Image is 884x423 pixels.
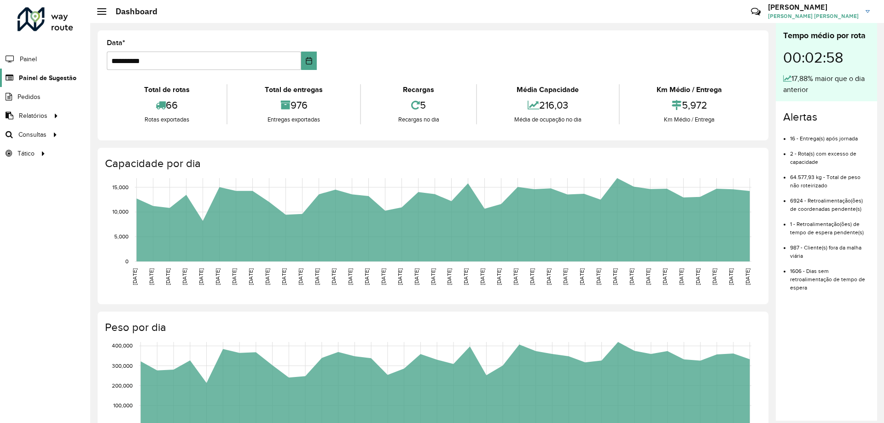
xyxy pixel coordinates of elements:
text: [DATE] [297,268,303,285]
text: [DATE] [198,268,204,285]
text: [DATE] [364,268,370,285]
text: [DATE] [181,268,187,285]
text: [DATE] [264,268,270,285]
span: Tático [17,149,35,158]
div: Média de ocupação no dia [479,115,616,124]
text: [DATE] [231,268,237,285]
text: [DATE] [430,268,436,285]
text: [DATE] [645,268,651,285]
div: Total de rotas [109,84,224,95]
text: [DATE] [413,268,419,285]
h3: [PERSON_NAME] [768,3,859,12]
text: [DATE] [463,268,469,285]
text: 15,000 [112,184,128,190]
text: [DATE] [595,268,601,285]
label: Data [107,37,125,48]
text: [DATE] [479,268,485,285]
text: [DATE] [165,268,171,285]
span: Pedidos [17,92,41,102]
div: 00:02:58 [783,42,870,73]
div: 5 [363,95,474,115]
text: [DATE] [281,268,287,285]
text: [DATE] [446,268,452,285]
h4: Alertas [783,110,870,124]
text: 0 [125,258,128,264]
div: Recargas [363,84,474,95]
text: 5,000 [114,233,128,239]
div: Total de entregas [230,84,357,95]
span: Relatórios [19,111,47,121]
text: [DATE] [744,268,750,285]
div: Tempo médio por rota [783,29,870,42]
text: [DATE] [132,268,138,285]
div: Recargas no dia [363,115,474,124]
text: [DATE] [711,268,717,285]
text: [DATE] [314,268,320,285]
div: Entregas exportadas [230,115,357,124]
span: [PERSON_NAME] [PERSON_NAME] [768,12,859,20]
text: [DATE] [215,268,221,285]
text: [DATE] [628,268,634,285]
div: Rotas exportadas [109,115,224,124]
text: 200,000 [112,382,133,388]
div: Km Médio / Entrega [622,84,757,95]
text: [DATE] [579,268,585,285]
span: Painel de Sugestão [19,73,76,83]
div: 976 [230,95,357,115]
div: 66 [109,95,224,115]
h2: Dashboard [106,6,157,17]
h4: Peso por dia [105,321,759,334]
text: 300,000 [112,363,133,369]
text: [DATE] [512,268,518,285]
div: 216,03 [479,95,616,115]
text: [DATE] [728,268,734,285]
li: 1606 - Dias sem retroalimentação de tempo de espera [790,260,870,292]
text: [DATE] [148,268,154,285]
text: [DATE] [529,268,535,285]
li: 6924 - Retroalimentação(ões) de coordenadas pendente(s) [790,190,870,213]
li: 64.577,93 kg - Total de peso não roteirizado [790,166,870,190]
li: 987 - Cliente(s) fora da malha viária [790,237,870,260]
h4: Capacidade por dia [105,157,759,170]
li: 16 - Entrega(s) após jornada [790,127,870,143]
span: Painel [20,54,37,64]
text: [DATE] [496,268,502,285]
div: Km Médio / Entrega [622,115,757,124]
text: [DATE] [397,268,403,285]
button: Choose Date [301,52,317,70]
text: 400,000 [112,343,133,349]
text: [DATE] [562,268,568,285]
li: 2 - Rota(s) com excesso de capacidade [790,143,870,166]
text: 10,000 [112,209,128,215]
text: [DATE] [678,268,684,285]
div: Média Capacidade [479,84,616,95]
text: 100,000 [113,402,133,408]
text: [DATE] [248,268,254,285]
span: Consultas [18,130,47,139]
div: 17,88% maior que o dia anterior [783,73,870,95]
li: 1 - Retroalimentação(ões) de tempo de espera pendente(s) [790,213,870,237]
text: [DATE] [347,268,353,285]
text: [DATE] [695,268,701,285]
text: [DATE] [662,268,668,285]
text: [DATE] [546,268,552,285]
text: [DATE] [331,268,337,285]
div: 5,972 [622,95,757,115]
text: [DATE] [612,268,618,285]
a: Contato Rápido [746,2,766,22]
text: [DATE] [380,268,386,285]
